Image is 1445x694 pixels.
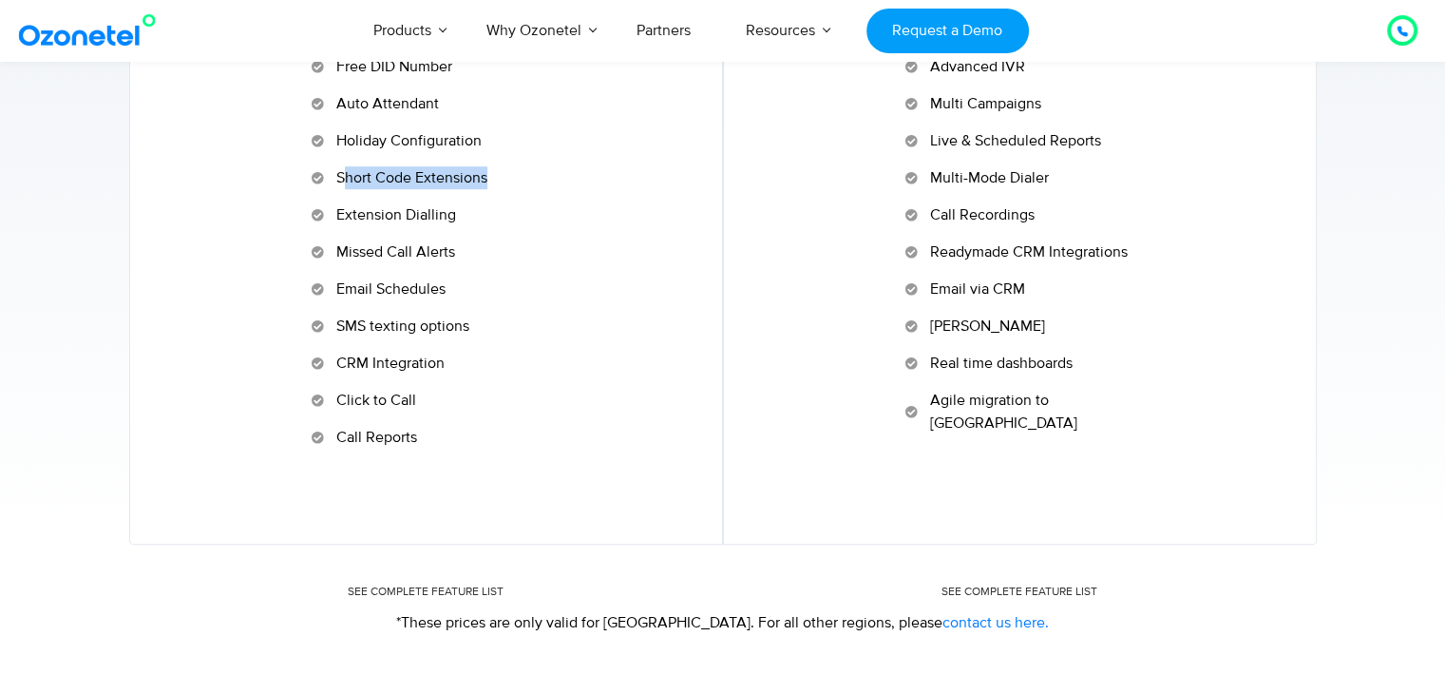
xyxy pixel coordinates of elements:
[925,129,1101,152] span: Live & Scheduled Reports
[925,315,1045,337] span: [PERSON_NAME]
[942,611,1049,634] a: contact us here.
[332,426,417,449] span: Call Reports
[925,389,1133,434] span: Agile migration to [GEOGRAPHIC_DATA]
[332,203,456,226] span: Extension Dialling
[925,55,1025,78] span: Advanced IVR
[332,55,452,78] span: Free DID Number
[925,241,1128,263] span: Readymade CRM Integrations
[332,278,446,300] span: Email Schedules
[332,389,416,412] span: Click to Call
[724,584,1316,601] p: SEE COMPLETE FEATURE LIST
[925,203,1035,226] span: Call Recordings
[925,278,1025,300] span: Email via CRM
[925,166,1049,189] span: Multi-Mode Dialer
[332,92,439,115] span: Auto Attendant
[130,584,722,601] p: SEE COMPLETE FEATURE LIST
[925,352,1073,375] span: Real time dashboards
[866,9,1029,53] a: Request a Demo
[332,166,487,189] span: Short Code Extensions
[925,92,1041,115] span: Multi Campaigns
[148,611,1298,634] p: *These prices are only valid for [GEOGRAPHIC_DATA]. For all other regions, please
[332,352,445,375] span: CRM Integration
[332,315,469,337] span: SMS texting options
[332,241,455,263] span: Missed Call Alerts
[332,129,482,152] span: Holiday Configuration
